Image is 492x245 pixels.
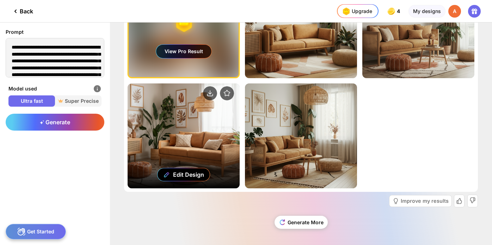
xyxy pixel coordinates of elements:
div: Prompt [6,28,104,36]
div: Improve my results [401,199,449,203]
span: Super Precise [55,98,102,105]
div: A [448,5,461,18]
span: Generate [40,119,70,126]
div: Back [11,7,33,15]
img: upgrade-nav-btn-icon.gif [340,6,352,17]
div: My designs [408,5,445,18]
div: View Pro Result [156,45,211,58]
span: 4 [397,8,401,14]
div: Generate More [275,216,328,229]
span: Ultra fast [8,98,55,105]
div: Model used [8,84,102,93]
div: Upgrade [340,6,372,17]
div: Get Started [6,224,66,239]
div: Edit Design [173,171,204,178]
